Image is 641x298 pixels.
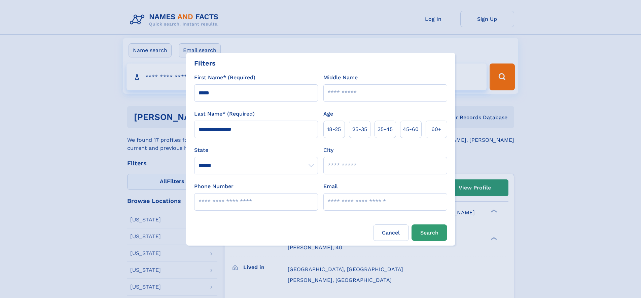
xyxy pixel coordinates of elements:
[323,74,358,82] label: Middle Name
[323,110,333,118] label: Age
[323,182,338,190] label: Email
[194,74,255,82] label: First Name* (Required)
[323,146,333,154] label: City
[352,125,367,133] span: 25‑35
[403,125,419,133] span: 45‑60
[194,182,234,190] label: Phone Number
[194,110,255,118] label: Last Name* (Required)
[412,224,447,241] button: Search
[378,125,393,133] span: 35‑45
[327,125,341,133] span: 18‑25
[194,58,216,68] div: Filters
[194,146,318,154] label: State
[431,125,441,133] span: 60+
[373,224,409,241] label: Cancel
